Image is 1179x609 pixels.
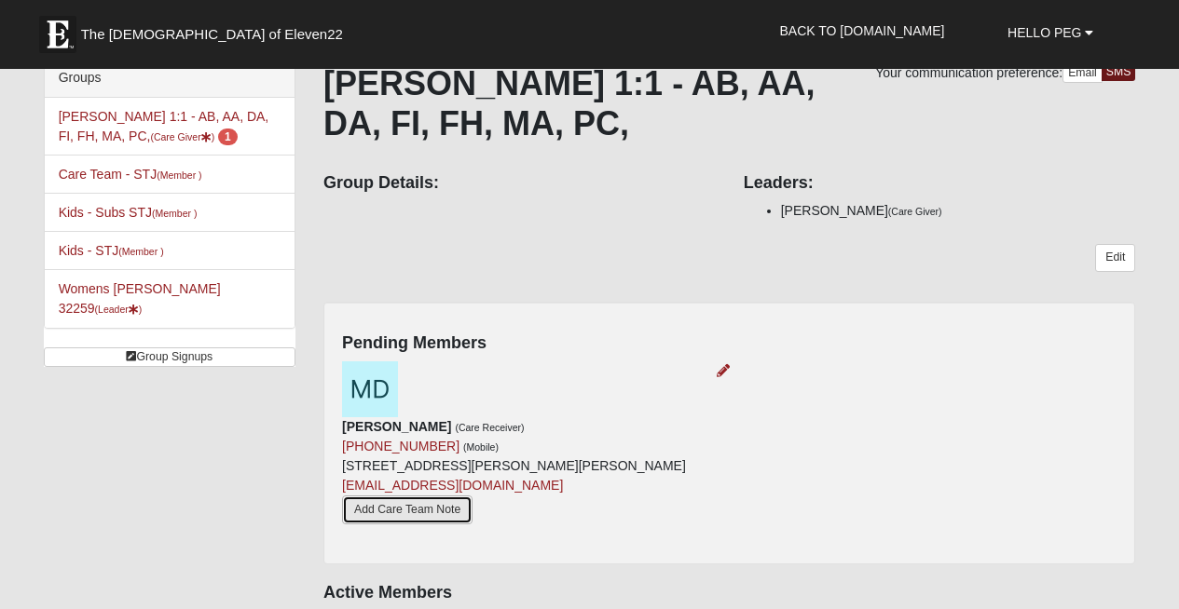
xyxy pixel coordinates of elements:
[323,173,716,194] h4: Group Details:
[59,205,198,220] a: Kids - Subs STJ(Member )
[157,169,201,181] small: (Member )
[888,206,942,217] small: (Care Giver)
[1062,63,1103,83] a: Email
[323,63,1135,143] h1: [PERSON_NAME] 1:1 - AB, AA, DA, FI, FH, MA, PC,
[152,208,197,219] small: (Member )
[342,495,473,524] a: Add Care Team Note
[463,441,499,453] small: (Mobile)
[1102,63,1136,81] a: SMS
[81,25,343,44] span: The [DEMOGRAPHIC_DATA] of Eleven22
[44,347,295,367] a: Group Signups
[118,246,163,257] small: (Member )
[59,167,202,182] a: Care Team - STJ(Member )
[744,173,1136,194] h4: Leaders:
[1008,25,1081,40] span: Hello Peg
[342,419,451,434] strong: [PERSON_NAME]
[342,333,1117,354] h4: Pending Members
[39,16,76,53] img: Eleven22 logo
[455,422,524,433] small: (Care Receiver)
[95,304,143,315] small: (Leader )
[30,7,403,53] a: The [DEMOGRAPHIC_DATA] of Eleven22
[766,7,959,54] a: Back to [DOMAIN_NAME]
[342,439,459,453] a: [PHONE_NUMBER]
[59,281,221,316] a: Womens [PERSON_NAME] 32259(Leader)
[59,109,269,143] a: [PERSON_NAME] 1:1 - AB, AA, DA, FI, FH, MA, PC,(Care Giver) 1
[342,417,686,532] div: [STREET_ADDRESS][PERSON_NAME][PERSON_NAME]
[342,478,563,493] a: [EMAIL_ADDRESS][DOMAIN_NAME]
[875,65,1062,80] span: Your communication preference:
[994,9,1107,56] a: Hello Peg
[781,201,1136,221] li: [PERSON_NAME]
[150,131,214,142] small: (Care Giver )
[1095,244,1135,271] a: Edit
[59,243,164,258] a: Kids - STJ(Member )
[45,59,295,98] div: Groups
[218,129,238,145] span: number of pending members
